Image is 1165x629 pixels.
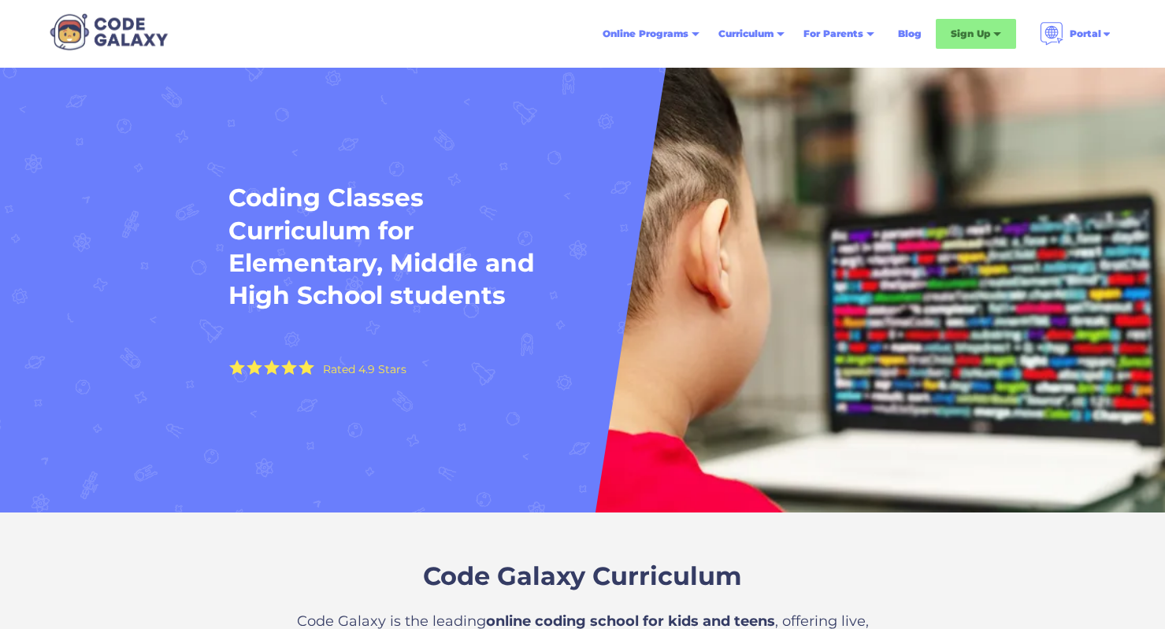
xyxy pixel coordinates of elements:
[323,364,406,375] div: Rated 4.9 Stars
[936,19,1016,49] div: Sign Up
[299,360,314,375] img: Yellow Star - the Code Galaxy
[709,20,794,48] div: Curriculum
[1030,16,1122,52] div: Portal
[228,182,544,312] h1: Coding Classes Curriculum for Elementary, Middle and High School students
[889,20,931,48] a: Blog
[247,360,262,375] img: Yellow Star - the Code Galaxy
[794,20,884,48] div: For Parents
[1070,26,1101,42] div: Portal
[264,360,280,375] img: Yellow Star - the Code Galaxy
[951,26,990,42] div: Sign Up
[593,20,709,48] div: Online Programs
[718,26,774,42] div: Curriculum
[229,360,245,375] img: Yellow Star - the Code Galaxy
[603,26,688,42] div: Online Programs
[803,26,863,42] div: For Parents
[281,360,297,375] img: Yellow Star - the Code Galaxy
